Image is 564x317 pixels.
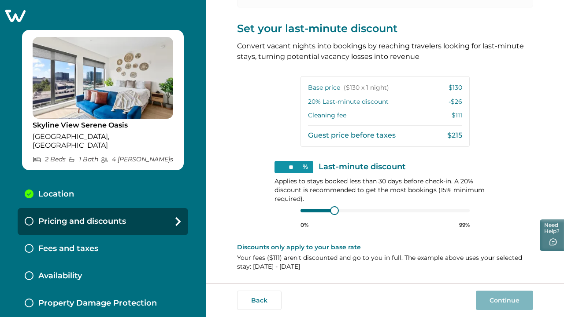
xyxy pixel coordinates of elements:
[38,271,82,281] p: Availability
[38,299,157,308] p: Property Damage Protection
[237,22,533,36] p: Set your last-minute discount
[308,111,346,120] p: Cleaning fee
[38,217,126,226] p: Pricing and discounts
[308,131,396,140] p: Guest price before taxes
[237,41,533,62] p: Convert vacant nights into bookings by reaching travelers looking for last-minute stays, turning ...
[447,131,462,140] p: $215
[100,156,173,163] p: 4 [PERSON_NAME] s
[33,121,173,130] p: Skyline View Serene Oasis
[33,132,173,149] p: [GEOGRAPHIC_DATA], [GEOGRAPHIC_DATA]
[452,111,462,120] p: $111
[301,222,308,229] p: 0%
[308,84,389,92] p: Base price
[237,253,533,271] p: Your fees ( $111 ) aren't discounted and go to you in full. The example above uses your selected ...
[459,222,470,229] p: 99%
[237,291,282,310] button: Back
[319,163,406,171] p: Last-minute discount
[344,84,389,92] span: ($130 x 1 night)
[237,243,533,251] p: Discounts only apply to your base rate
[449,98,462,106] p: -$26
[33,37,173,119] img: propertyImage_Skyline View Serene Oasis
[476,291,533,310] button: Continue
[68,156,98,163] p: 1 Bath
[449,84,462,92] p: $130
[275,177,496,203] p: Applies to stays booked less than 30 days before check-in. A 20% discount is recommended to get t...
[308,98,389,106] p: 20 % Last-minute discount
[33,156,66,163] p: 2 Bed s
[38,244,98,254] p: Fees and taxes
[38,189,74,199] p: Location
